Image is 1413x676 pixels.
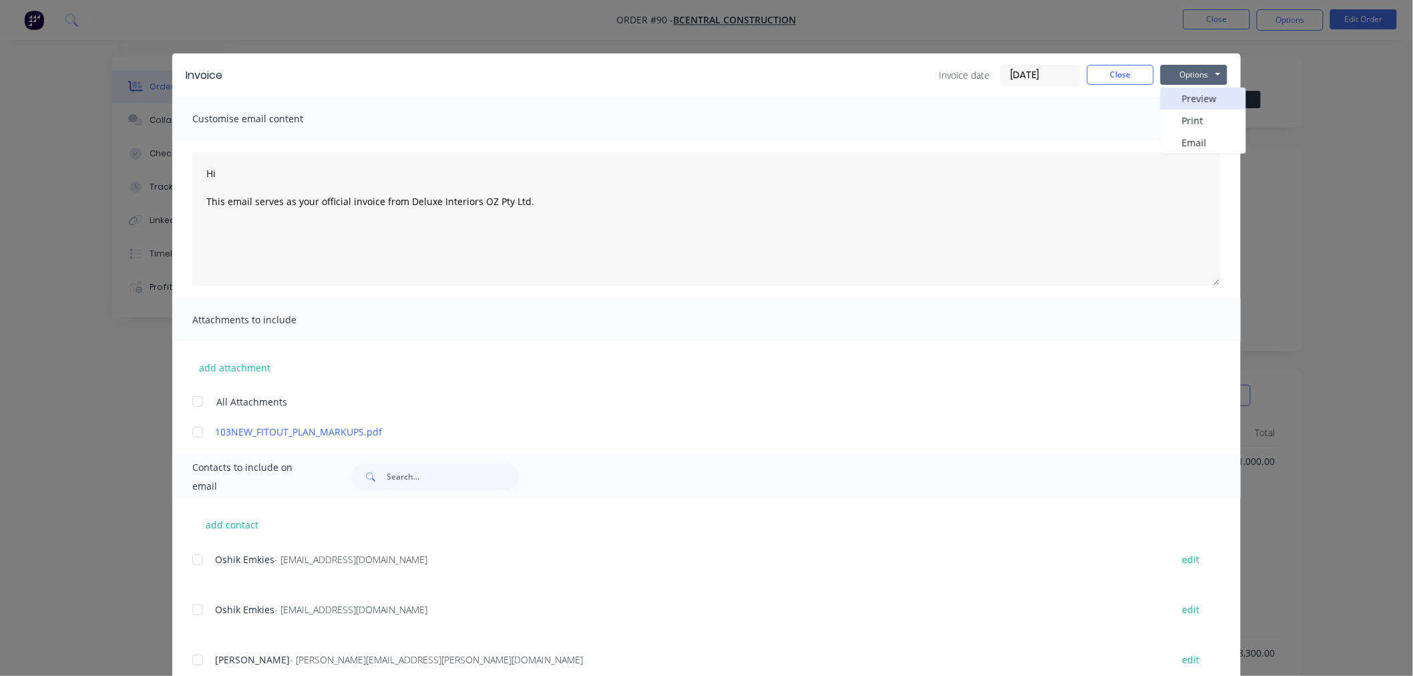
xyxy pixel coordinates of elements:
[1175,550,1208,568] button: edit
[215,653,290,666] span: [PERSON_NAME]
[1175,651,1208,669] button: edit
[192,110,339,128] span: Customise email content
[1161,65,1227,85] button: Options
[387,464,519,490] input: Search...
[1175,601,1208,619] button: edit
[192,357,277,377] button: add attachment
[192,514,272,534] button: add contact
[939,68,990,82] span: Invoice date
[215,603,274,616] span: Oshik Emkies
[1161,110,1246,132] button: Print
[1087,65,1154,85] button: Close
[290,653,583,666] span: - [PERSON_NAME][EMAIL_ADDRESS][PERSON_NAME][DOMAIN_NAME]
[274,553,427,566] span: - [EMAIL_ADDRESS][DOMAIN_NAME]
[186,67,222,83] div: Invoice
[192,458,319,496] span: Contacts to include on email
[216,395,287,409] span: All Attachments
[192,311,339,329] span: Attachments to include
[1161,132,1246,154] button: Email
[215,553,274,566] span: Oshik Emkies
[215,425,1159,439] a: 103NEW_FITOUT_PLAN_MARKUPS.pdf
[1161,88,1246,110] button: Preview
[274,603,427,616] span: - [EMAIL_ADDRESS][DOMAIN_NAME]
[192,152,1221,286] textarea: Hi This email serves as your official invoice from Deluxe Interiors OZ Pty Ltd.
